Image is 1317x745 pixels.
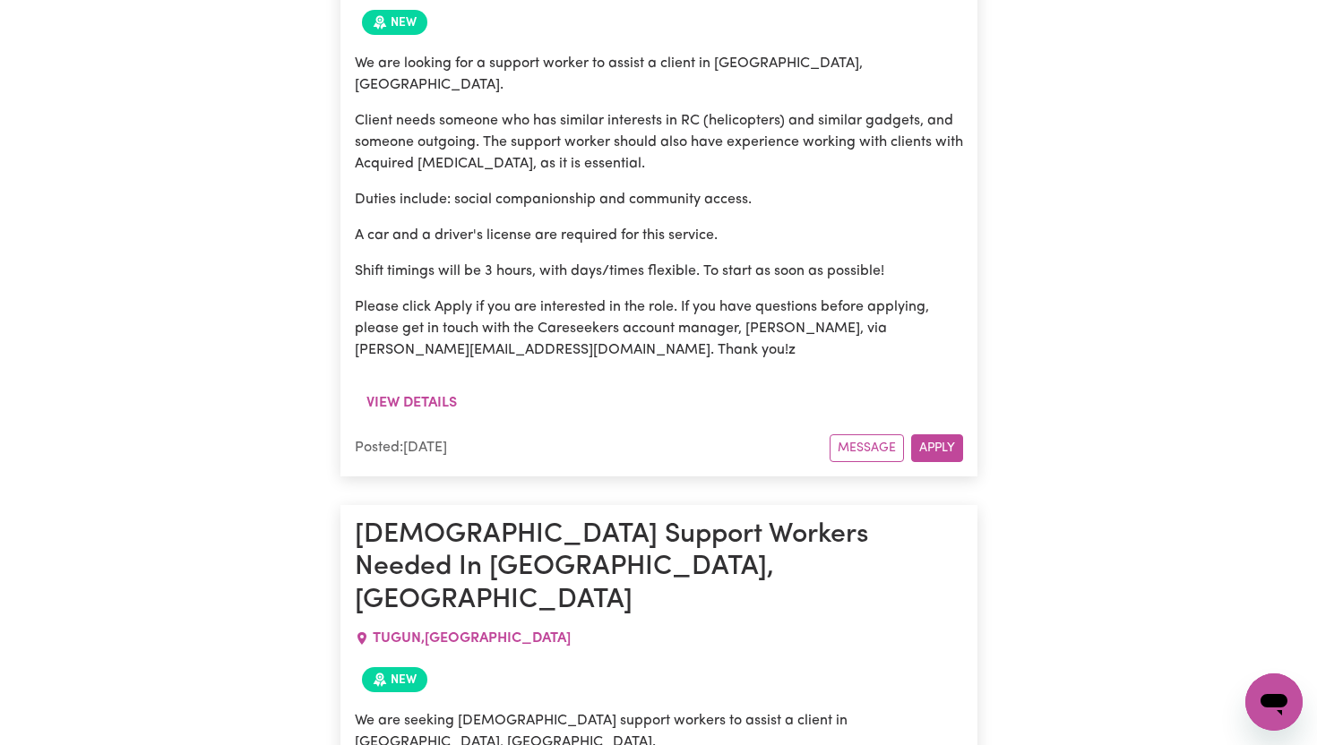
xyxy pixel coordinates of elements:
span: Job posted within the last 30 days [362,10,427,35]
span: TUGUN , [GEOGRAPHIC_DATA] [373,631,571,646]
button: View details [355,386,469,420]
button: Apply for this job [911,434,963,462]
p: We are looking for a support worker to assist a client in [GEOGRAPHIC_DATA], [GEOGRAPHIC_DATA]. [355,53,963,96]
p: Duties include: social companionship and community access. [355,189,963,210]
button: Message [830,434,904,462]
div: Posted: [DATE] [355,437,830,458]
p: Shift timings will be 3 hours, with days/times flexible. To start as soon as possible! [355,261,963,282]
p: Please click Apply if you are interested in the role. If you have questions before applying, plea... [355,296,963,361]
p: Client needs someone who has similar interests in RC (helicopters) and similar gadgets, and someo... [355,110,963,175]
iframe: Button to launch messaging window, conversation in progress [1245,673,1303,731]
span: Job posted within the last 30 days [362,667,427,692]
h1: [DEMOGRAPHIC_DATA] Support Workers Needed In [GEOGRAPHIC_DATA], [GEOGRAPHIC_DATA] [355,519,963,617]
p: A car and a driver's license are required for this service. [355,225,963,246]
